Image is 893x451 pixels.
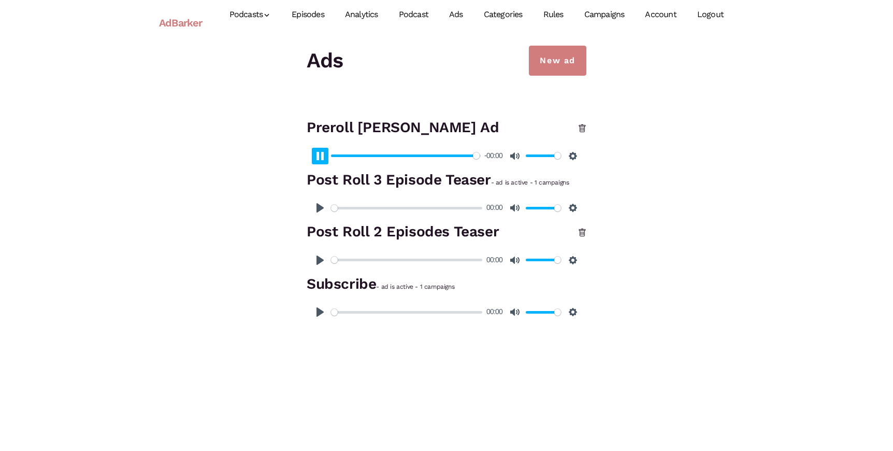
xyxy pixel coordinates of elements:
[526,255,561,265] input: Volume
[307,170,586,191] h3: Post Roll 3 Episode Teaser
[307,221,586,243] h3: Post Roll 2 Episodes Teaser
[526,307,561,317] input: Volume
[529,46,586,76] a: New ad
[307,117,586,138] h3: Preroll [PERSON_NAME] Ad
[312,304,328,320] button: Play
[376,283,454,290] small: - ad is active - 1 campaigns
[312,200,328,216] button: Play
[484,306,505,318] div: Current time
[526,203,561,213] input: Volume
[307,274,586,295] h3: Subscribe
[484,202,505,214] div: Current time
[482,150,505,162] div: Current time
[331,307,482,317] input: Seek
[307,46,586,76] h1: Ads
[159,11,203,35] a: AdBarker
[491,179,569,186] small: - ad is active - 1 campaigns
[312,252,328,269] button: Play
[526,151,561,161] input: Volume
[331,255,482,265] input: Seek
[484,254,505,266] div: Current time
[331,203,482,213] input: Seek
[312,148,328,164] button: Play
[331,151,481,161] input: Seek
